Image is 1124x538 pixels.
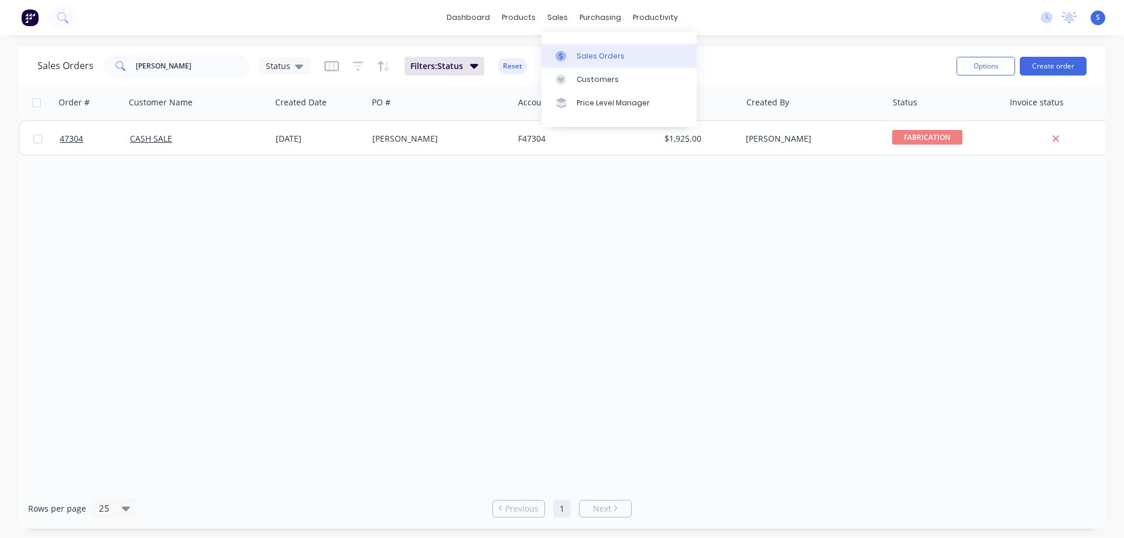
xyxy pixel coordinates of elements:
span: S [1096,12,1100,23]
div: sales [542,9,574,26]
a: Next page [580,503,631,515]
div: $1,925.00 [664,133,733,145]
div: Created Date [275,97,327,108]
a: 47304 [60,121,130,156]
div: Customer Name [129,97,193,108]
ul: Pagination [488,500,636,518]
div: [PERSON_NAME] [372,133,502,145]
button: Filters:Status [405,57,484,76]
a: CASH SALE [130,133,172,144]
div: Price Level Manager [577,98,650,108]
div: F47304 [518,133,648,145]
div: Created By [746,97,789,108]
a: Previous page [493,503,544,515]
span: FABRICATION [892,130,962,145]
div: purchasing [574,9,627,26]
span: 47304 [60,133,83,145]
div: Sales Orders [577,51,625,61]
div: Invoice status [1010,97,1064,108]
a: Page 1 is your current page [553,500,571,518]
a: Price Level Manager [542,91,697,115]
input: Search... [136,54,250,78]
h1: Sales Orders [37,60,94,71]
span: Rows per page [28,503,86,515]
span: Next [593,503,611,515]
button: Create order [1020,57,1087,76]
a: Sales Orders [542,44,697,67]
a: dashboard [441,9,496,26]
button: Options [957,57,1015,76]
span: Previous [505,503,539,515]
div: productivity [627,9,684,26]
div: Status [893,97,917,108]
a: Customers [542,68,697,91]
span: Filters: Status [410,60,463,72]
div: products [496,9,542,26]
div: Customers [577,74,619,85]
div: Accounting Order # [518,97,595,108]
span: Status [266,60,290,72]
div: [DATE] [276,133,363,145]
img: Factory [21,9,39,26]
button: Reset [498,58,527,74]
div: [PERSON_NAME] [746,133,876,145]
div: Order # [59,97,90,108]
div: PO # [372,97,390,108]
